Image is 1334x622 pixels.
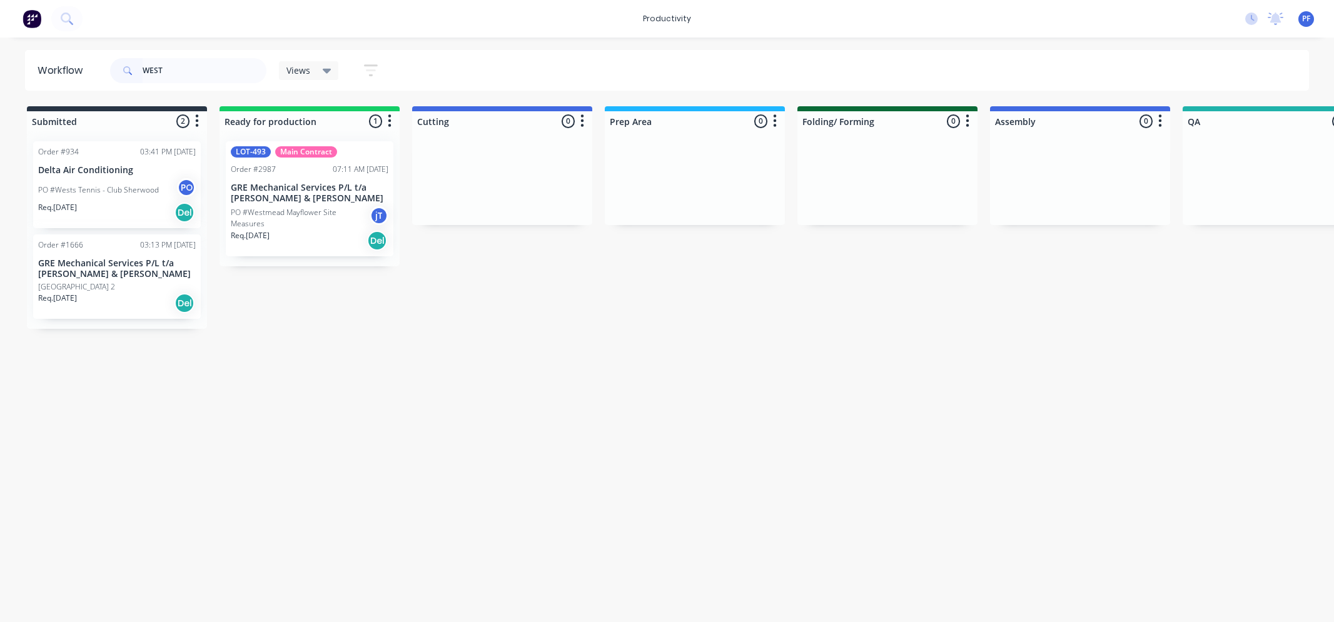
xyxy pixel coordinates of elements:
[38,146,79,158] div: Order #934
[38,258,196,279] p: GRE Mechanical Services P/L t/a [PERSON_NAME] & [PERSON_NAME]
[23,9,41,28] img: Factory
[33,234,201,319] div: Order #166603:13 PM [DATE]GRE Mechanical Services P/L t/a [PERSON_NAME] & [PERSON_NAME][GEOGRAPHI...
[38,165,196,176] p: Delta Air Conditioning
[143,58,266,83] input: Search for orders...
[367,231,387,251] div: Del
[174,203,195,223] div: Del
[275,146,337,158] div: Main Contract
[140,146,196,158] div: 03:41 PM [DATE]
[231,183,388,204] p: GRE Mechanical Services P/L t/a [PERSON_NAME] & [PERSON_NAME]
[177,178,196,197] div: PO
[231,207,370,229] p: PO #Westmead Mayflower Site Measures
[38,239,83,251] div: Order #1666
[231,164,276,175] div: Order #2987
[38,293,77,304] p: Req. [DATE]
[286,64,310,77] span: Views
[1302,13,1310,24] span: PF
[38,184,159,196] p: PO #Wests Tennis - Club Sherwood
[370,206,388,225] div: jT
[38,63,89,78] div: Workflow
[231,230,270,241] p: Req. [DATE]
[33,141,201,228] div: Order #93403:41 PM [DATE]Delta Air ConditioningPO #Wests Tennis - Club SherwoodPOReq.[DATE]Del
[140,239,196,251] div: 03:13 PM [DATE]
[231,146,271,158] div: LOT-493
[174,293,195,313] div: Del
[38,281,115,293] p: [GEOGRAPHIC_DATA] 2
[38,202,77,213] p: Req. [DATE]
[226,141,393,256] div: LOT-493Main ContractOrder #298707:11 AM [DATE]GRE Mechanical Services P/L t/a [PERSON_NAME] & [PE...
[637,9,697,28] div: productivity
[333,164,388,175] div: 07:11 AM [DATE]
